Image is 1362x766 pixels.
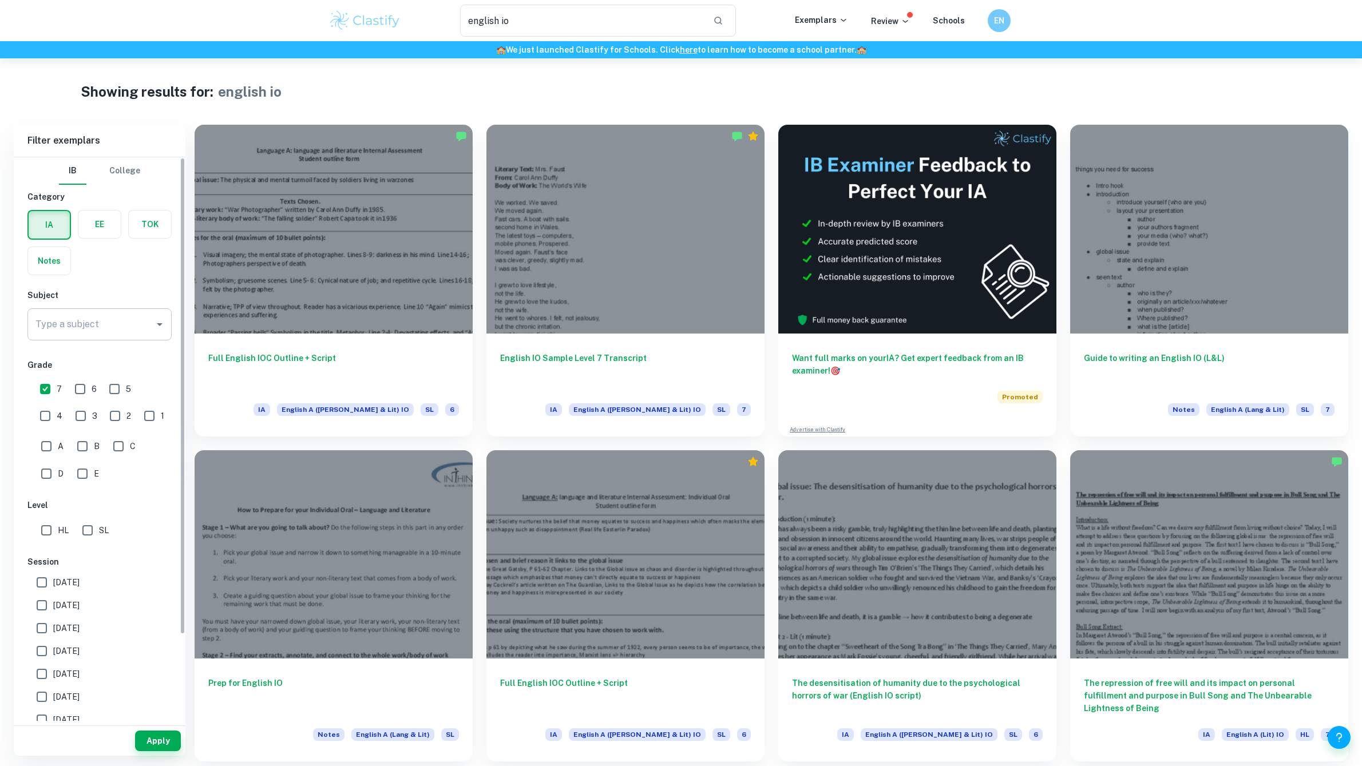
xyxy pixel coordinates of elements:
[78,211,121,238] button: EE
[569,403,706,416] span: English A ([PERSON_NAME] & Lit) IO
[254,403,270,416] span: IA
[58,524,69,537] span: HL
[486,125,765,436] a: English IO Sample Level 7 TranscriptIAEnglish A ([PERSON_NAME] & Lit) IOSL7
[58,467,64,480] span: D
[81,81,213,102] h1: Showing results for:
[993,14,1006,27] h6: EN
[837,728,854,741] span: IA
[152,316,168,332] button: Open
[94,440,100,453] span: B
[933,16,965,25] a: Schools
[126,410,131,422] span: 2
[680,45,698,54] a: here
[1029,728,1043,741] span: 6
[195,450,473,762] a: Prep for English IONotesEnglish A (Lang & Lit)SL
[1222,728,1289,741] span: English A (Lit) IO
[126,383,131,395] span: 5
[731,130,743,142] img: Marked
[778,125,1056,334] img: Thumbnail
[1328,726,1351,749] button: Help and Feedback
[27,359,172,371] h6: Grade
[1321,403,1335,416] span: 7
[27,190,172,203] h6: Category
[445,403,459,416] span: 6
[1198,728,1215,741] span: IA
[795,14,848,26] p: Exemplars
[545,728,562,741] span: IA
[57,410,62,422] span: 4
[778,125,1056,436] a: Want full marks on yourIA? Get expert feedback from an IB examiner!PromotedAdvertise with Clastify
[1070,450,1348,762] a: The repression of free will and its impact on personal fulfillment and purpose in Bull Song and T...
[92,383,97,395] span: 6
[500,677,751,715] h6: Full English IOC Outline + Script
[328,9,401,32] img: Clastify logo
[778,450,1056,762] a: The desensitisation of humanity due to the psychological horrors of war (English IO script)IAEngl...
[569,728,706,741] span: English A ([PERSON_NAME] & Lit) IO
[500,352,751,390] h6: English IO Sample Level 7 Transcript
[59,157,86,185] button: IB
[830,366,840,375] span: 🎯
[496,45,506,54] span: 🏫
[456,130,467,142] img: Marked
[441,728,459,741] span: SL
[737,403,751,416] span: 7
[92,410,97,422] span: 3
[545,403,562,416] span: IA
[313,728,345,741] span: Notes
[1296,728,1314,741] span: HL
[53,599,80,612] span: [DATE]
[997,391,1043,403] span: Promoted
[208,677,459,715] h6: Prep for English IO
[109,157,140,185] button: College
[747,130,759,142] div: Premium
[53,576,80,589] span: [DATE]
[99,524,109,537] span: SL
[1004,728,1022,741] span: SL
[94,467,99,480] span: E
[871,15,910,27] p: Review
[861,728,997,741] span: English A ([PERSON_NAME] & Lit) IO
[208,352,459,390] h6: Full English IOC Outline + Script
[712,403,730,416] span: SL
[747,456,759,467] div: Premium
[53,668,80,680] span: [DATE]
[135,731,181,751] button: Apply
[130,440,136,453] span: C
[792,352,1043,377] h6: Want full marks on your IA ? Get expert feedback from an IB examiner!
[29,211,70,239] button: IA
[2,43,1360,56] h6: We just launched Clastify for Schools. Click to learn how to become a school partner.
[1206,403,1289,416] span: English A (Lang & Lit)
[59,157,140,185] div: Filter type choice
[161,410,164,422] span: 1
[53,713,80,726] span: [DATE]
[1331,456,1343,467] img: Marked
[218,81,282,102] h1: english io
[988,9,1011,32] button: EN
[53,645,80,657] span: [DATE]
[27,555,172,568] h6: Session
[28,247,70,275] button: Notes
[460,5,704,37] input: Search for any exemplars...
[421,403,438,416] span: SL
[1321,728,1335,741] span: 7
[792,677,1043,715] h6: The desensitisation of humanity due to the psychological horrors of war (English IO script)
[1084,352,1335,390] h6: Guide to writing an English IO (L&L)
[53,622,80,634] span: [DATE]
[277,403,414,416] span: English A ([PERSON_NAME] & Lit) IO
[58,440,64,453] span: A
[486,450,765,762] a: Full English IOC Outline + ScriptIAEnglish A ([PERSON_NAME] & Lit) IOSL6
[737,728,751,741] span: 6
[1296,403,1314,416] span: SL
[129,211,171,238] button: TOK
[1168,403,1199,416] span: Notes
[790,426,845,434] a: Advertise with Clastify
[857,45,866,54] span: 🏫
[27,499,172,511] h6: Level
[712,728,730,741] span: SL
[1084,677,1335,715] h6: The repression of free will and its impact on personal fulfillment and purpose in Bull Song and T...
[27,289,172,301] h6: Subject
[57,383,62,395] span: 7
[1070,125,1348,436] a: Guide to writing an English IO (L&L)NotesEnglish A (Lang & Lit)SL7
[351,728,434,741] span: English A (Lang & Lit)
